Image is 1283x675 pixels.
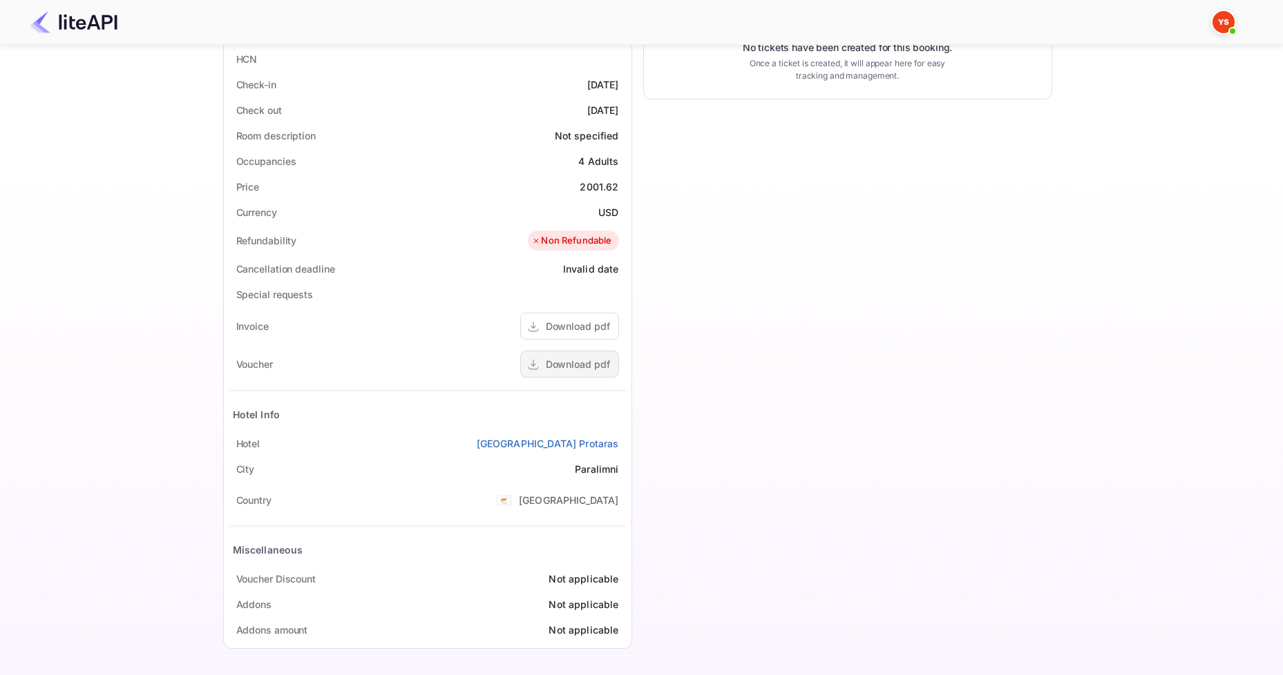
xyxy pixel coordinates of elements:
[236,179,260,194] div: Price
[236,154,296,168] div: Occupancies
[1213,11,1235,33] img: Yandex Support
[236,357,273,371] div: Voucher
[580,179,618,194] div: 2001.62
[236,571,316,586] div: Voucher Discount
[233,407,281,422] div: Hotel Info
[236,262,335,276] div: Cancellation deadline
[563,262,619,276] div: Invalid date
[236,233,297,248] div: Refundability
[236,319,269,333] div: Invoice
[546,357,610,371] div: Download pdf
[236,103,282,117] div: Check out
[578,154,618,168] div: 4 Adults
[546,319,610,333] div: Download pdf
[236,493,272,507] div: Country
[743,41,953,55] p: No tickets have been created for this booking.
[598,205,618,219] div: USD
[236,287,313,302] div: Special requests
[549,597,618,612] div: Not applicable
[236,597,272,612] div: Addons
[236,205,277,219] div: Currency
[519,493,619,507] div: [GEOGRAPHIC_DATA]
[587,103,619,117] div: [DATE]
[236,623,308,637] div: Addons amount
[739,57,957,82] p: Once a ticket is created, it will appear here for easy tracking and management.
[233,542,303,557] div: Miscellaneous
[30,11,117,33] img: LiteAPI Logo
[236,128,316,143] div: Room description
[531,234,611,248] div: Non Refundable
[555,128,619,143] div: Not specified
[575,462,618,476] div: Paralimni
[236,52,258,66] div: HCN
[236,462,255,476] div: City
[549,623,618,637] div: Not applicable
[549,571,618,586] div: Not applicable
[587,77,619,92] div: [DATE]
[236,436,260,451] div: Hotel
[236,77,276,92] div: Check-in
[477,436,619,451] a: [GEOGRAPHIC_DATA] Protaras
[496,487,512,512] span: United States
